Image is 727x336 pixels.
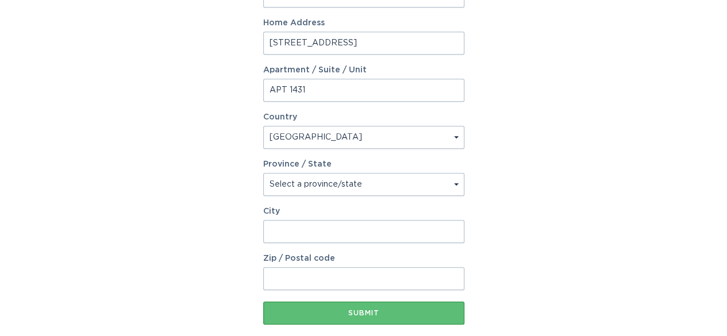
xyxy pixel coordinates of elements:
[269,310,459,316] div: Submit
[263,160,332,168] label: Province / State
[263,207,464,215] label: City
[263,66,464,74] label: Apartment / Suite / Unit
[263,302,464,325] button: Submit
[263,19,464,27] label: Home Address
[263,113,297,121] label: Country
[263,254,464,262] label: Zip / Postal code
